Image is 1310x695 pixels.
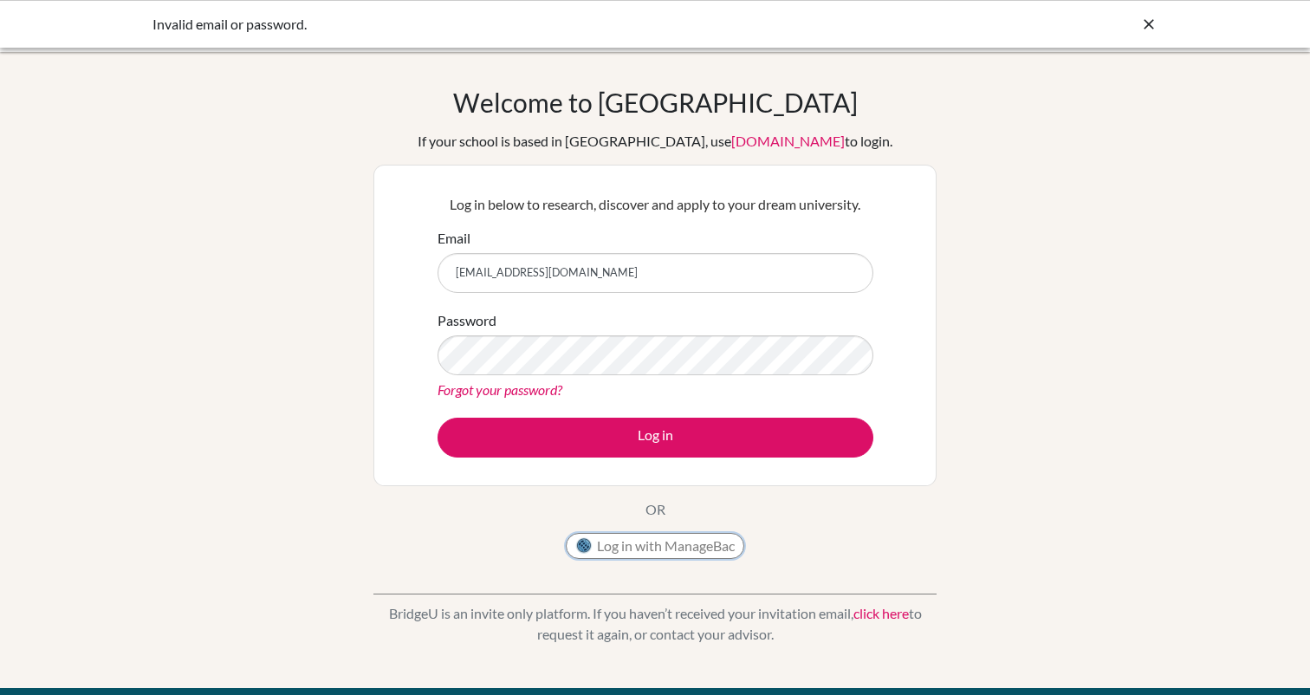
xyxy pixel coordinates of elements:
a: [DOMAIN_NAME] [731,133,845,149]
p: OR [645,499,665,520]
button: Log in [438,418,873,458]
p: BridgeU is an invite only platform. If you haven’t received your invitation email, to request it ... [373,603,937,645]
h1: Welcome to [GEOGRAPHIC_DATA] [453,87,858,118]
a: click here [853,605,909,621]
div: If your school is based in [GEOGRAPHIC_DATA], use to login. [418,131,892,152]
a: Forgot your password? [438,381,562,398]
label: Email [438,228,470,249]
label: Password [438,310,496,331]
div: Invalid email or password. [152,14,898,35]
p: Log in below to research, discover and apply to your dream university. [438,194,873,215]
button: Log in with ManageBac [566,533,744,559]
